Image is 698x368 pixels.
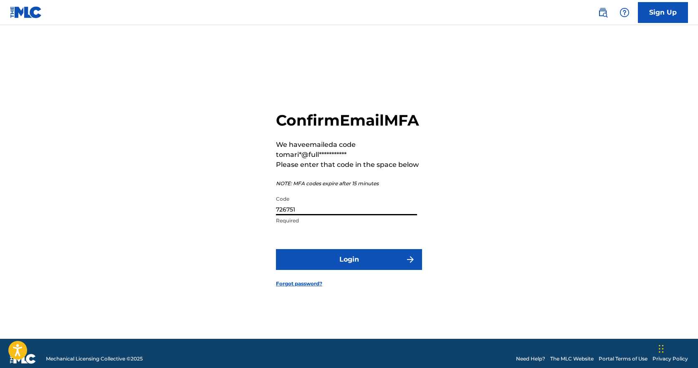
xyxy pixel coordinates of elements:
[276,249,422,270] button: Login
[10,354,36,364] img: logo
[638,2,688,23] a: Sign Up
[276,160,422,170] p: Please enter that code in the space below
[46,355,143,363] span: Mechanical Licensing Collective © 2025
[405,255,415,265] img: f7272a7cc735f4ea7f67.svg
[550,355,594,363] a: The MLC Website
[599,355,647,363] a: Portal Terms of Use
[276,217,417,224] p: Required
[616,4,633,21] div: Help
[656,328,698,368] iframe: Chat Widget
[276,111,422,130] h2: Confirm Email MFA
[598,8,608,18] img: search
[594,4,611,21] a: Public Search
[516,355,545,363] a: Need Help?
[276,280,322,287] a: Forgot password?
[276,180,422,187] p: NOTE: MFA codes expire after 15 minutes
[10,6,42,18] img: MLC Logo
[652,355,688,363] a: Privacy Policy
[620,8,630,18] img: help
[659,336,664,361] div: Drag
